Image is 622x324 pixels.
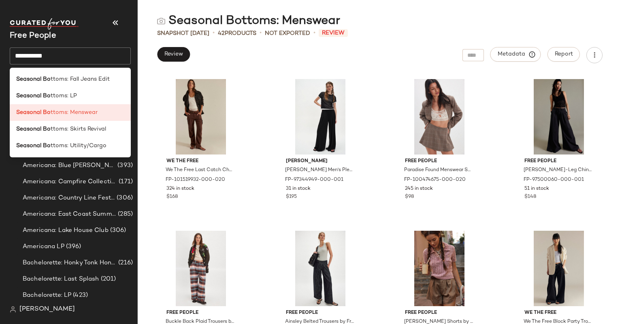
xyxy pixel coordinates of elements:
[405,185,433,193] span: 245 in stock
[10,18,79,30] img: cfy_white_logo.C9jOOHJF.svg
[166,176,225,184] span: FP-101519932-000-020
[10,32,56,40] span: Current Company Name
[524,185,549,193] span: 51 in stock
[160,231,242,306] img: 101519288_020_a
[117,177,133,187] span: (171)
[313,28,315,38] span: •
[166,193,178,201] span: $168
[285,176,343,184] span: FP-97344949-000-001
[10,306,16,313] img: svg%3e
[23,177,117,187] span: Americana: Campfire Collective
[166,185,194,193] span: 324 in stock
[166,309,235,317] span: Free People
[23,210,116,219] span: Americana: East Coast Summer
[524,193,536,201] span: $148
[265,29,310,38] span: Not Exported
[218,29,256,38] div: Products
[497,51,534,58] span: Metadata
[524,158,593,165] span: Free People
[117,258,133,268] span: (216)
[109,226,126,235] span: (306)
[71,291,88,300] span: (423)
[157,13,340,29] div: Seasonal Bottoms: Menswear
[16,75,51,84] b: Seasonal Bo
[518,79,600,154] img: 97500060_001_a
[116,161,133,170] span: (393)
[23,242,64,251] span: Americana LP
[524,176,584,184] span: FP-97500060-000-001
[51,108,98,117] span: ttoms: Menswear
[404,176,466,184] span: FP-100474675-000-020
[286,185,311,193] span: 31 in stock
[51,125,106,133] span: ttoms: Skirts Revival
[279,79,361,154] img: 97344949_001_a
[157,47,190,62] button: Review
[160,79,242,154] img: 101519932_020_a
[524,309,593,317] span: We The Free
[405,309,474,317] span: Free People
[51,92,77,100] span: ttoms: LP
[490,47,541,62] button: Metadata
[518,231,600,306] img: 92750777_001_a
[285,167,354,174] span: [PERSON_NAME] Men's Pleated Pants at Free People in Black, Size: L
[404,167,473,174] span: Paradise Found Menswear Skort by Free People in Brown, Size: XS
[398,231,480,306] img: 95653275_020_g
[19,305,75,314] span: [PERSON_NAME]
[16,142,51,150] b: Seasonal Bo
[116,210,133,219] span: (285)
[16,108,51,117] b: Seasonal Bo
[157,29,209,38] span: Snapshot [DATE]
[166,167,234,174] span: We The Free Last Catch Check Pants at Free People in Brown, Size: US 2
[51,75,110,84] span: ttoms: Fall Jeans Edit
[23,226,109,235] span: Americana: Lake House Club
[547,47,580,62] button: Report
[286,158,355,165] span: [PERSON_NAME]
[524,167,592,174] span: [PERSON_NAME]-Leg Chino Trousers by Free People in Black, Size: XL
[23,161,116,170] span: Americana: Blue [PERSON_NAME] Baby
[64,242,81,251] span: (396)
[23,275,99,284] span: Bachelorette: Last Splash
[213,28,215,38] span: •
[16,92,51,100] b: Seasonal Bo
[99,275,116,284] span: (201)
[554,51,573,58] span: Report
[51,142,107,150] span: ttoms: Utility/Cargo
[398,79,480,154] img: 100474675_020_a
[286,309,355,317] span: Free People
[23,193,115,203] span: Americana: Country Line Festival
[23,258,117,268] span: Bachelorette: Honky Tonk Honey
[164,51,183,58] span: Review
[157,17,165,25] img: svg%3e
[23,291,71,300] span: Bachelorette: LP
[286,193,297,201] span: $195
[405,158,474,165] span: Free People
[16,125,51,133] b: Seasonal Bo
[260,28,262,38] span: •
[405,193,414,201] span: $98
[218,30,225,36] span: 42
[279,231,361,306] img: 101124055_001_a
[319,29,348,37] span: Review
[166,158,235,165] span: We The Free
[115,193,133,203] span: (306)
